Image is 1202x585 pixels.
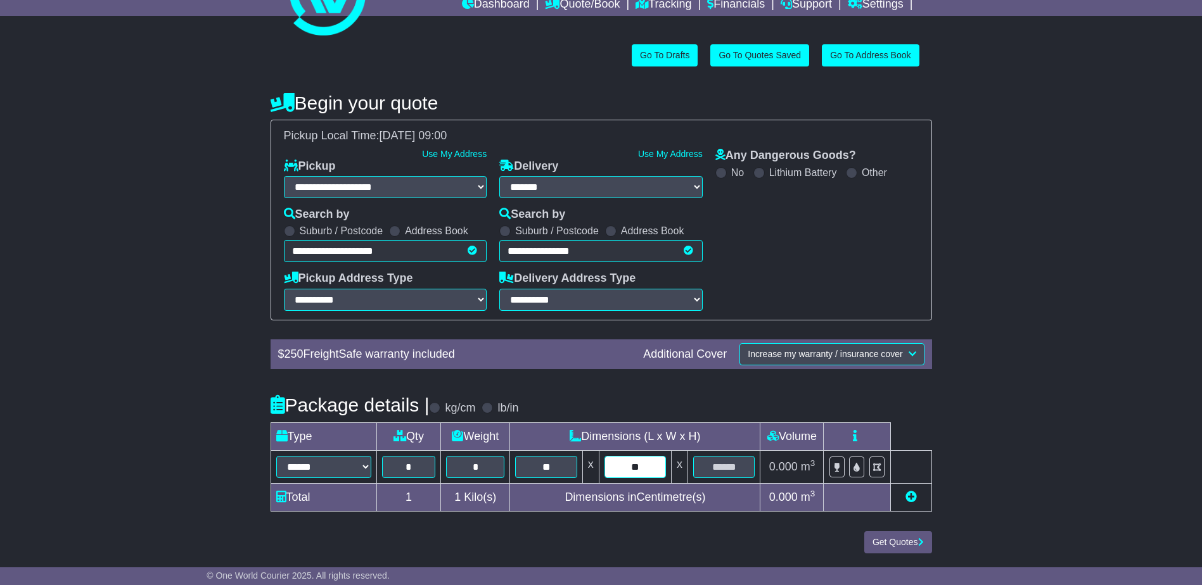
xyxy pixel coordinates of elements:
[510,422,760,450] td: Dimensions (L x W x H)
[769,491,798,503] span: 0.000
[905,491,917,503] a: Add new item
[769,460,798,473] span: 0.000
[801,491,815,503] span: m
[499,272,636,286] label: Delivery Address Type
[271,422,376,450] td: Type
[272,348,637,362] div: $ FreightSafe warranty included
[638,149,703,159] a: Use My Address
[715,149,856,163] label: Any Dangerous Goods?
[441,483,510,511] td: Kilo(s)
[810,458,815,468] sup: 3
[864,531,932,553] button: Get Quotes
[515,225,599,237] label: Suburb / Postcode
[760,422,824,450] td: Volume
[422,149,487,159] a: Use My Address
[748,349,902,359] span: Increase my warranty / insurance cover
[672,450,688,483] td: x
[284,160,336,173] label: Pickup
[454,491,461,503] span: 1
[739,343,924,365] button: Increase my warranty / insurance cover
[376,422,441,450] td: Qty
[632,44,698,66] a: Go To Drafts
[499,208,565,222] label: Search by
[284,272,413,286] label: Pickup Address Type
[285,348,304,360] span: 250
[207,570,390,581] span: © One World Courier 2025. All rights reserved.
[710,44,809,66] a: Go To Quotes Saved
[499,160,558,173] label: Delivery
[510,483,760,511] td: Dimensions in Centimetre(s)
[862,167,887,179] label: Other
[271,92,932,113] h4: Begin your quote
[801,460,815,473] span: m
[380,129,447,142] span: [DATE] 09:00
[405,225,468,237] label: Address Book
[497,401,518,415] label: lb/in
[445,401,475,415] label: kg/cm
[769,167,837,179] label: Lithium Battery
[284,208,350,222] label: Search by
[271,483,376,511] td: Total
[822,44,919,66] a: Go To Address Book
[300,225,383,237] label: Suburb / Postcode
[278,129,925,143] div: Pickup Local Time:
[731,167,744,179] label: No
[582,450,599,483] td: x
[810,489,815,498] sup: 3
[441,422,510,450] td: Weight
[376,483,441,511] td: 1
[271,394,430,415] h4: Package details |
[637,348,733,362] div: Additional Cover
[621,225,684,237] label: Address Book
